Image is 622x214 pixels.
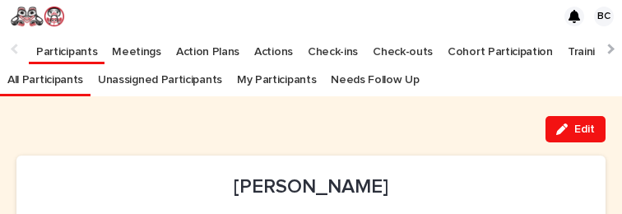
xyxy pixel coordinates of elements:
p: Action Plans [176,33,239,59]
a: Unassigned Participants [98,63,222,96]
a: Cohort Participation [440,33,560,64]
p: [PERSON_NAME] [36,175,586,199]
a: Participants [29,33,104,62]
a: All Participants [7,63,83,96]
a: Needs Follow Up [331,63,419,96]
p: Participants [36,33,97,59]
a: Action Plans [169,33,247,64]
img: rNyI97lYS1uoOg9yXW8k [10,6,65,27]
p: Meetings [112,33,161,59]
a: Training [560,33,615,64]
a: Actions [247,33,300,64]
p: Cohort Participation [448,33,553,59]
div: BC [594,7,614,26]
span: Edit [574,123,595,135]
a: Meetings [104,33,169,64]
a: Check-outs [365,33,440,64]
button: Edit [545,116,606,142]
a: Check-ins [300,33,365,64]
p: Check-ins [308,33,358,59]
p: Actions [254,33,293,59]
p: Training [568,33,608,59]
a: My Participants [237,63,316,96]
p: Check-outs [373,33,433,59]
